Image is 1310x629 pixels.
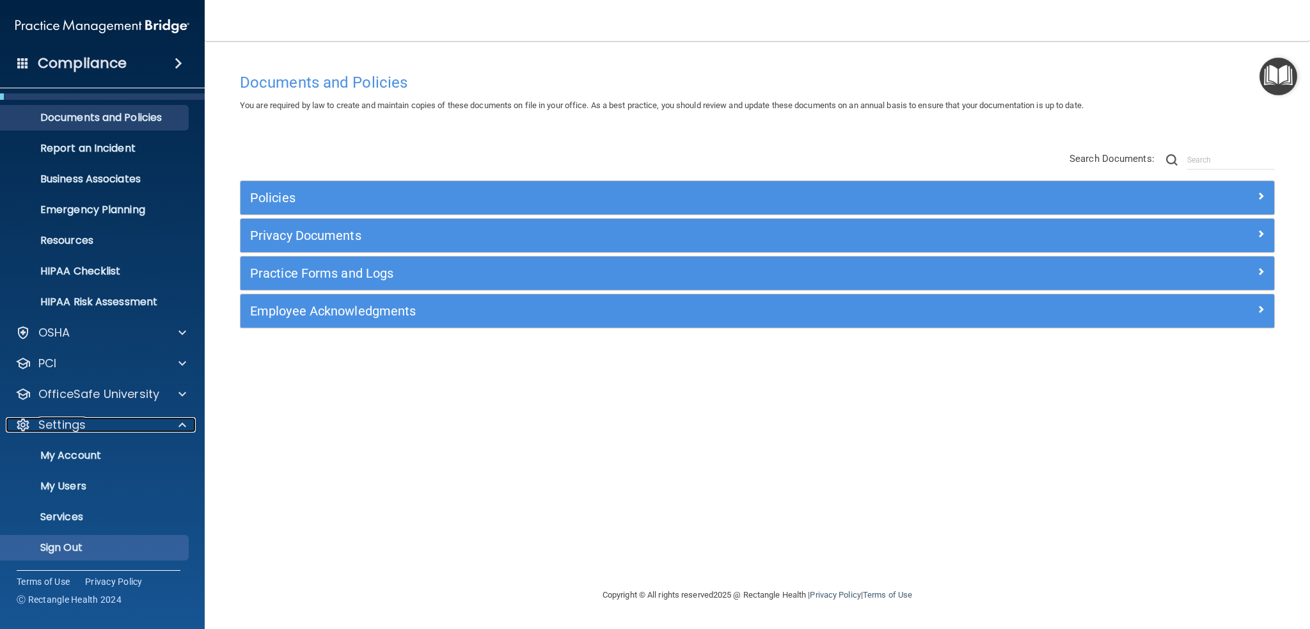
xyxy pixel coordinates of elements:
a: Privacy Documents [250,225,1265,246]
p: My Account [8,449,183,462]
a: Terms of Use [863,590,912,600]
button: Open Resource Center [1259,58,1297,95]
p: PCI [38,356,56,371]
p: Documents and Policies [8,111,183,124]
img: PMB logo [15,13,189,39]
p: Report an Incident [8,142,183,155]
h5: Practice Forms and Logs [250,266,1006,280]
p: HIPAA Checklist [8,265,183,278]
p: Resources [8,234,183,247]
img: ic-search.3b580494.png [1166,154,1178,166]
a: Terms of Use [17,575,70,588]
p: OfficeSafe University [38,386,159,402]
input: Search [1187,150,1275,170]
p: Emergency Planning [8,203,183,216]
h4: Documents and Policies [240,74,1275,91]
h5: Policies [250,191,1006,205]
p: Services [8,511,183,523]
p: HIPAA Risk Assessment [8,296,183,308]
p: Business Associates [8,173,183,186]
h4: Compliance [38,54,127,72]
span: You are required by law to create and maintain copies of these documents on file in your office. ... [240,100,1084,110]
span: Ⓒ Rectangle Health 2024 [17,593,122,606]
iframe: Drift Widget Chat Controller [1089,539,1295,589]
a: Policies [250,187,1265,208]
a: Settings [15,417,186,433]
h5: Employee Acknowledgments [250,304,1006,318]
a: PCI [15,356,186,371]
p: My Users [8,480,183,493]
a: OSHA [15,325,186,340]
p: Sign Out [8,541,183,554]
h5: Privacy Documents [250,228,1006,243]
a: Employee Acknowledgments [250,301,1265,321]
a: Practice Forms and Logs [250,263,1265,283]
div: Copyright © All rights reserved 2025 @ Rectangle Health | | [524,575,991,616]
a: Privacy Policy [85,575,143,588]
span: Search Documents: [1069,153,1155,164]
a: Privacy Policy [810,590,860,600]
a: OfficeSafe University [15,386,186,402]
p: Settings [38,417,86,433]
p: OSHA [38,325,70,340]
